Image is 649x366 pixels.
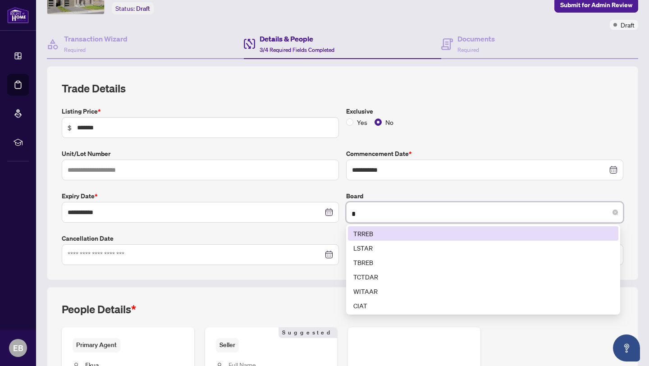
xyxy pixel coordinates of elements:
label: Expiry Date [62,191,339,201]
h2: People Details [62,302,136,316]
div: WITAAR [353,286,613,296]
div: TRREB [353,229,613,238]
span: Yes [353,117,371,127]
div: TBREB [348,255,618,270]
div: CIAT [353,301,613,311]
div: TBREB [353,257,613,267]
h4: Details & People [260,33,334,44]
span: EB [13,342,23,354]
span: Draft [136,5,150,13]
span: Draft [621,20,635,30]
label: Board [346,191,623,201]
div: TCTDAR [348,270,618,284]
span: Required [457,46,479,53]
div: TCTDAR [353,272,613,282]
span: No [382,117,397,127]
div: CIAT [348,298,618,313]
img: logo [7,7,29,23]
span: Seller [216,338,239,352]
span: close-circle [612,210,618,215]
h4: Documents [457,33,495,44]
div: WITAAR [348,284,618,298]
span: Primary Agent [73,338,120,352]
h2: Trade Details [62,81,623,96]
label: Unit/Lot Number [62,149,339,159]
label: Cancellation Date [62,233,339,243]
div: Status: [112,2,154,14]
button: Open asap [613,334,640,361]
h4: Transaction Wizard [64,33,128,44]
label: Exclusive [346,106,623,116]
div: LSTAR [353,243,613,253]
span: Suggested [279,327,337,338]
span: Required [64,46,86,53]
span: $ [68,123,72,133]
span: 3/4 Required Fields Completed [260,46,334,53]
div: LSTAR [348,241,618,255]
label: Commencement Date [346,149,623,159]
label: Listing Price [62,106,339,116]
div: TRREB [348,226,618,241]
